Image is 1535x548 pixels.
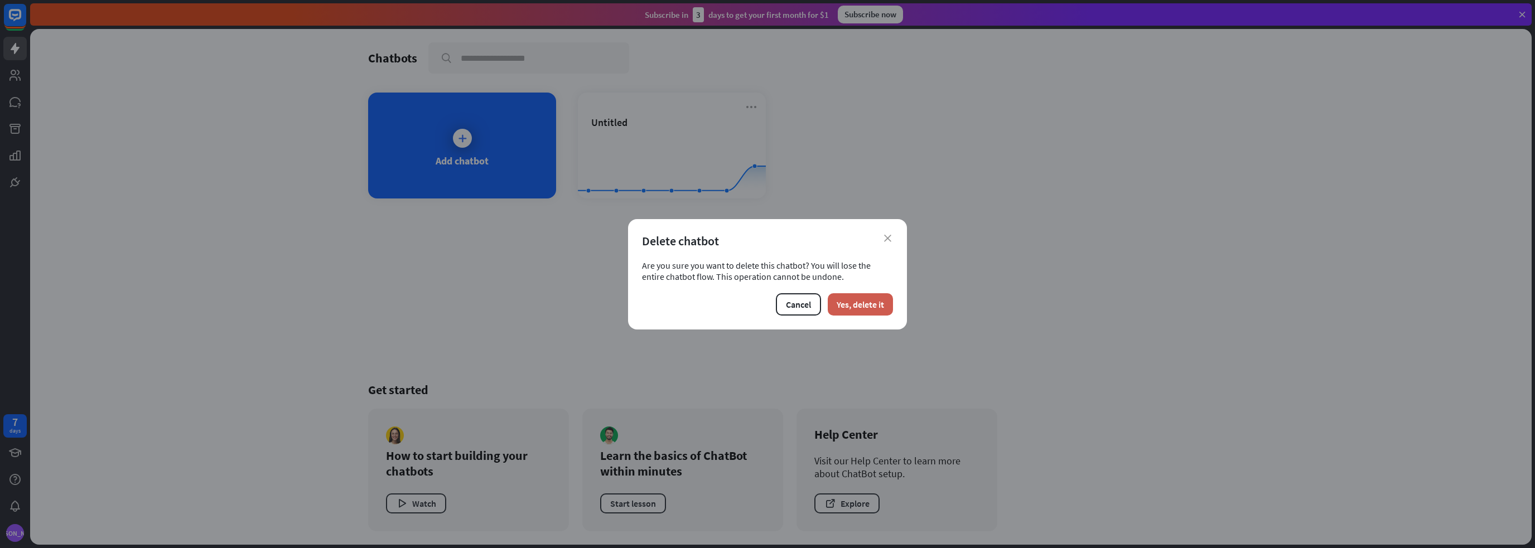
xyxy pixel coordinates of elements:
div: Delete chatbot [642,233,893,249]
button: Yes, delete it [828,293,893,316]
button: Cancel [776,293,821,316]
div: Are you sure you want to delete this chatbot? You will lose the entire chatbot flow. This operati... [642,260,893,282]
button: Open LiveChat chat widget [9,4,42,38]
i: close [884,235,891,242]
